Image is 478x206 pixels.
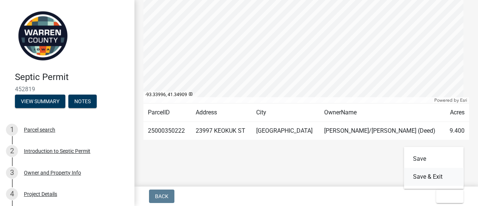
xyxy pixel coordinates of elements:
div: Parcel search [24,127,55,132]
button: Notes [68,95,97,108]
td: Acres [444,104,469,122]
div: Project Details [24,191,57,197]
img: Warren County, Iowa [15,8,71,64]
div: 2 [6,145,18,157]
td: ParcelID [143,104,191,122]
td: [GEOGRAPHIC_DATA] [252,122,319,140]
wm-modal-confirm: Summary [15,99,65,105]
td: OwnerName [320,104,444,122]
td: 23997 KEOKUK ST [191,122,252,140]
button: View Summary [15,95,65,108]
span: Exit [442,193,453,199]
button: Exit [436,190,463,203]
div: 4 [6,188,18,200]
h4: Septic Permit [15,72,128,83]
div: Exit [404,147,464,189]
a: Esri [460,98,467,103]
div: 1 [6,124,18,136]
button: Back [149,190,174,203]
div: 3 [6,167,18,179]
td: City [252,104,319,122]
wm-modal-confirm: Notes [68,99,97,105]
td: 25000350222 [143,122,191,140]
div: Owner and Property Info [24,170,81,175]
button: Save [404,150,464,168]
div: Introduction to Septic Permit [24,148,90,154]
span: 452819 [15,86,119,93]
span: Back [155,193,168,199]
td: 9.400 [444,122,469,140]
button: Save & Exit [404,168,464,186]
div: Powered by [432,97,469,103]
td: Address [191,104,252,122]
td: [PERSON_NAME]/[PERSON_NAME] (Deed) [320,122,444,140]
